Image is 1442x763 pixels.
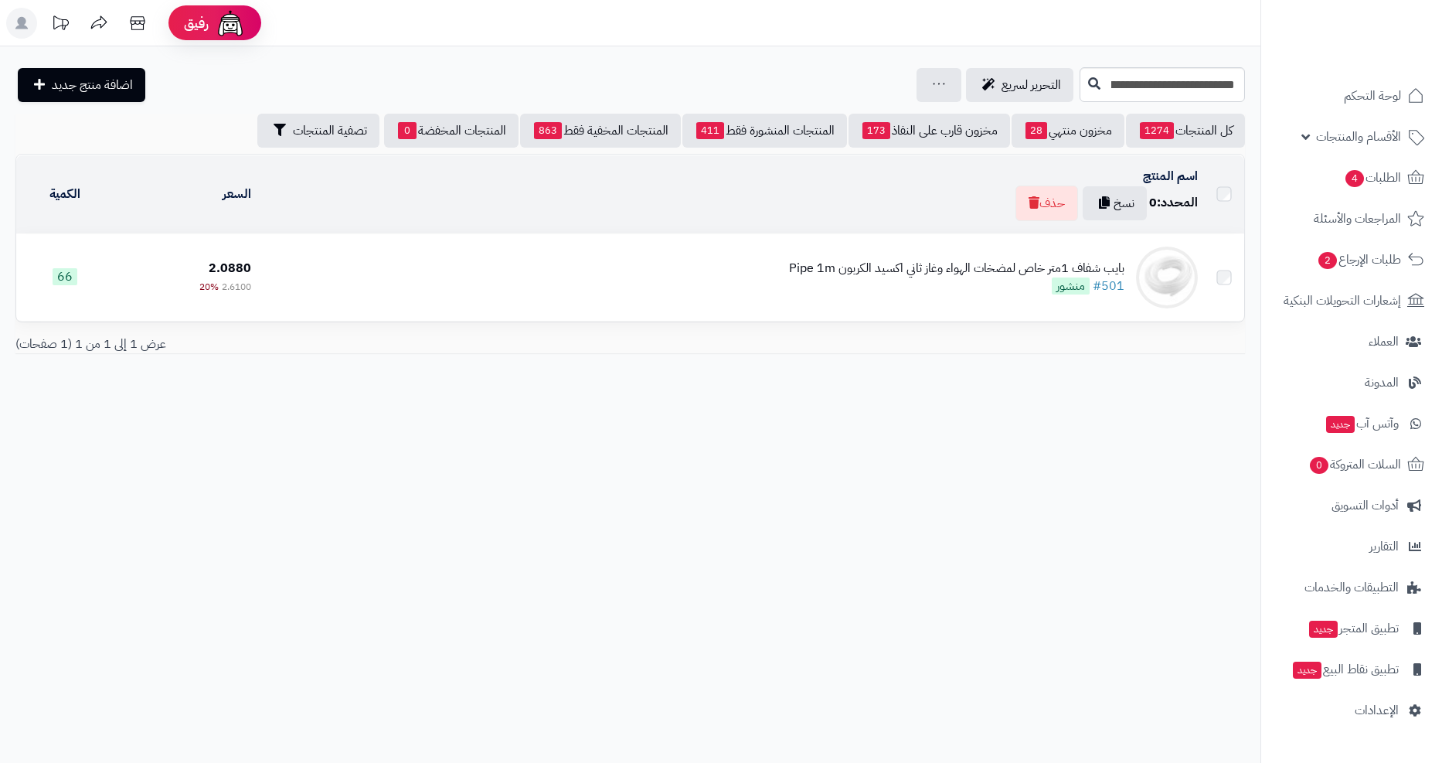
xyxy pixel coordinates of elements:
[1355,700,1399,721] span: الإعدادات
[1365,372,1399,393] span: المدونة
[398,122,417,139] span: 0
[1308,618,1399,639] span: تطبيق المتجر
[1270,487,1433,524] a: أدوات التسويق
[1344,167,1401,189] span: الطلبات
[1270,569,1433,606] a: التطبيقات والخدمات
[384,114,519,148] a: المنتجات المخفضة0
[1308,454,1401,475] span: السلات المتروكة
[1270,323,1433,360] a: العملاء
[1002,76,1061,94] span: التحرير لسريع
[1316,126,1401,148] span: الأقسام والمنتجات
[4,336,631,353] div: عرض 1 إلى 1 من 1 (1 صفحات)
[1093,277,1124,295] a: #501
[1317,249,1401,271] span: طلبات الإرجاع
[1052,278,1090,295] span: منشور
[1309,621,1338,638] span: جديد
[1149,193,1157,212] span: 0
[1304,577,1399,598] span: التطبيقات والخدمات
[1284,290,1401,312] span: إشعارات التحويلات البنكية
[1270,282,1433,319] a: إشعارات التحويلات البنكية
[682,114,847,148] a: المنتجات المنشورة فقط411
[209,259,251,278] span: 2.0880
[184,14,209,32] span: رفيق
[223,185,251,203] a: السعر
[1270,610,1433,647] a: تطبيق المتجرجديد
[862,122,890,139] span: 173
[1270,241,1433,278] a: طلبات الإرجاع2
[1291,659,1399,680] span: تطبيق نقاط البيع
[1270,692,1433,729] a: الإعدادات
[1270,200,1433,237] a: المراجعات والأسئلة
[1140,122,1174,139] span: 1274
[1270,651,1433,688] a: تطبيق نقاط البيعجديد
[1345,170,1364,187] span: 4
[1293,662,1321,679] span: جديد
[1143,167,1198,186] a: اسم المنتج
[1369,536,1399,557] span: التقارير
[1270,405,1433,442] a: وآتس آبجديد
[520,114,681,148] a: المنتجات المخفية فقط863
[1326,416,1355,433] span: جديد
[849,114,1010,148] a: مخزون قارب على النفاذ173
[53,268,77,285] span: 66
[789,260,1124,278] div: بايب شفاف 1متر خاص لمضخات الهواء وغاز ثاني اكسيد الكربون Pipe 1m
[1270,528,1433,565] a: التقارير
[1331,495,1399,516] span: أدوات التسويق
[18,68,145,102] a: اضافة منتج جديد
[52,76,133,94] span: اضافة منتج جديد
[222,280,251,294] span: 2.6100
[257,114,379,148] button: تصفية المنتجات
[1344,85,1401,107] span: لوحة التحكم
[1310,457,1328,474] span: 0
[1012,114,1124,148] a: مخزون منتهي28
[1025,122,1047,139] span: 28
[1318,252,1337,269] span: 2
[199,280,219,294] span: 20%
[1136,247,1198,308] img: بايب شفاف 1متر خاص لمضخات الهواء وغاز ثاني اكسيد الكربون Pipe 1m
[215,8,246,39] img: ai-face.png
[293,121,367,140] span: تصفية المنتجات
[1270,77,1433,114] a: لوحة التحكم
[966,68,1073,102] a: التحرير لسريع
[696,122,724,139] span: 411
[1083,186,1147,220] button: نسخ
[1270,364,1433,401] a: المدونة
[534,122,562,139] span: 863
[1314,208,1401,230] span: المراجعات والأسئلة
[1270,446,1433,483] a: السلات المتروكة0
[49,185,80,203] a: الكمية
[1149,194,1198,212] div: المحدد:
[1369,331,1399,353] span: العملاء
[41,8,80,43] a: تحديثات المنصة
[1270,159,1433,196] a: الطلبات4
[1325,413,1399,434] span: وآتس آب
[1015,186,1078,221] button: حذف
[1126,114,1245,148] a: كل المنتجات1274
